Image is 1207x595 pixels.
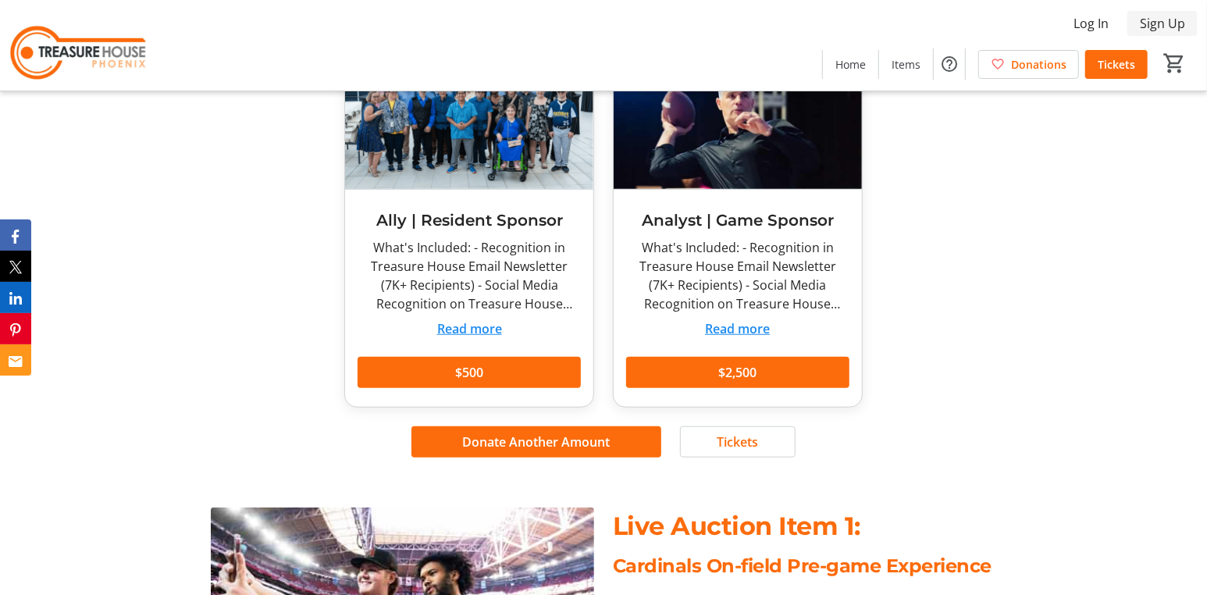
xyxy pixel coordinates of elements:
[455,363,483,382] span: $500
[835,56,866,73] span: Home
[1127,11,1198,36] button: Sign Up
[1073,14,1109,33] span: Log In
[934,48,965,80] button: Help
[626,208,849,232] h3: Analyst | Game Sponsor
[717,433,758,451] span: Tickets
[705,319,770,338] button: Read more
[613,508,996,545] p: Live Auction Item 1:
[358,357,581,388] button: $500
[1085,50,1148,79] a: Tickets
[1011,56,1066,73] span: Donations
[626,357,849,388] button: $2,500
[1140,14,1185,33] span: Sign Up
[680,426,796,458] button: Tickets
[358,208,581,232] h3: Ally | Resident Sponsor
[463,433,611,451] span: Donate Another Amount
[411,426,661,458] button: Donate Another Amount
[892,56,920,73] span: Items
[823,50,878,79] a: Home
[1160,49,1188,77] button: Cart
[345,49,593,189] img: Ally | Resident Sponsor
[978,50,1079,79] a: Donations
[626,238,849,313] div: What's Included: - Recognition in Treasure House Email Newsletter (7K+ Recipients) - Social Media...
[1061,11,1121,36] button: Log In
[437,319,502,338] button: Read more
[358,238,581,313] div: What's Included: - Recognition in Treasure House Email Newsletter (7K+ Recipients) - Social Media...
[614,49,862,189] img: Analyst | Game Sponsor
[1098,56,1135,73] span: Tickets
[879,50,933,79] a: Items
[9,6,148,84] img: Treasure House's Logo
[718,363,757,382] span: $2,500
